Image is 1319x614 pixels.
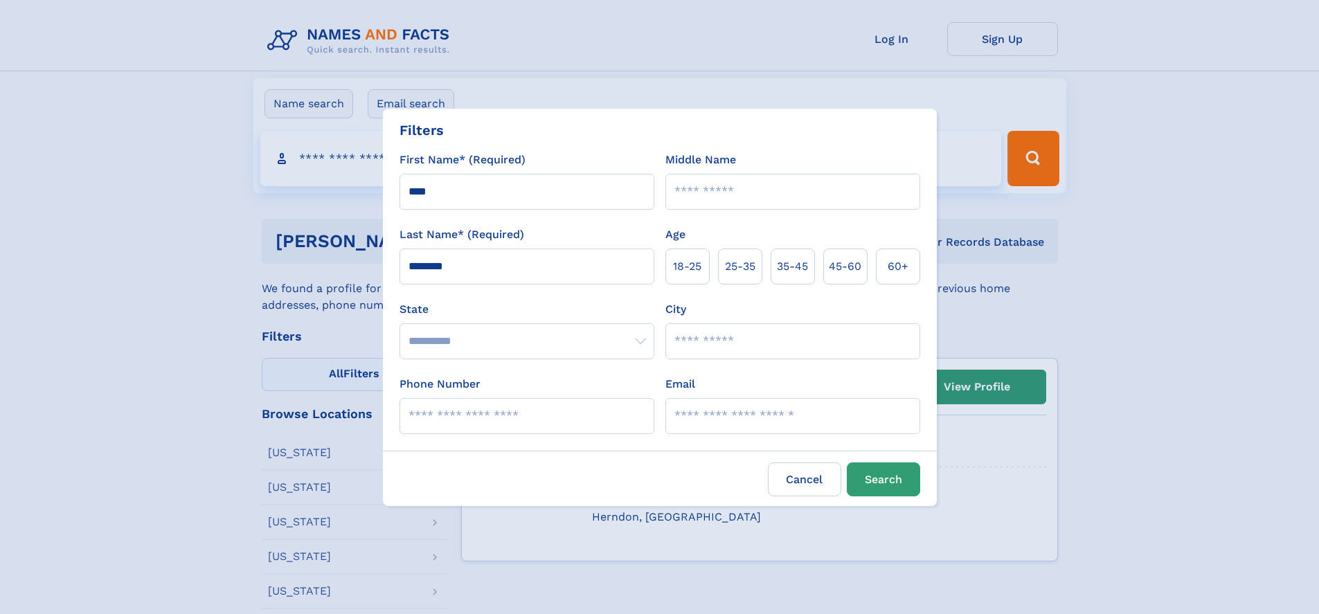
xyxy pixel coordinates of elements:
[768,462,841,496] label: Cancel
[725,258,755,275] span: 25‑35
[777,258,808,275] span: 35‑45
[400,152,526,168] label: First Name* (Required)
[400,120,444,141] div: Filters
[400,226,524,243] label: Last Name* (Required)
[665,226,685,243] label: Age
[665,301,686,318] label: City
[888,258,908,275] span: 60+
[400,376,481,392] label: Phone Number
[673,258,701,275] span: 18‑25
[400,301,654,318] label: State
[847,462,920,496] button: Search
[665,376,695,392] label: Email
[829,258,861,275] span: 45‑60
[665,152,736,168] label: Middle Name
